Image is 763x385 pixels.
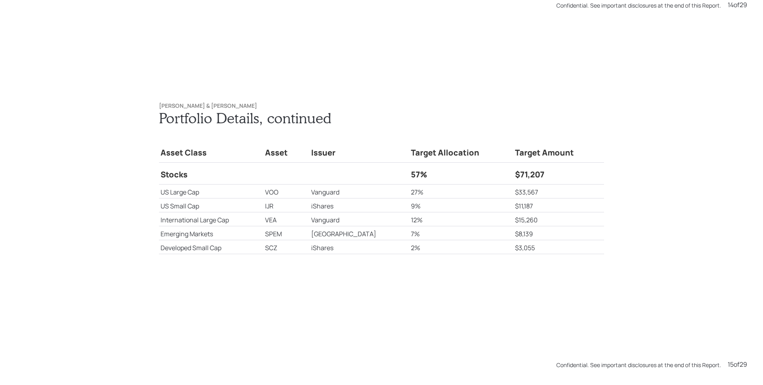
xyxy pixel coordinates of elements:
h4: $71,207 [515,168,602,181]
td: US Large Cap [159,185,263,198]
td: iShares [310,240,409,254]
h4: 57% [411,168,512,181]
td: 12% [409,212,514,226]
td: $11,187 [513,198,604,212]
h4: Issuer [311,146,408,159]
h4: Target Allocation [411,146,512,159]
td: SPEM [263,226,310,240]
td: International Large Cap [159,212,263,226]
div: Confidential. See important disclosures at the end of this Report. [556,1,721,10]
td: VEA [263,212,310,226]
td: iShares [310,198,409,212]
td: $33,567 [513,185,604,198]
h1: Portfolio Details , continued [159,109,604,126]
td: $15,260 [513,212,604,226]
td: 9% [409,198,514,212]
td: US Small Cap [159,198,263,212]
td: Emerging Markets [159,226,263,240]
td: $3,055 [513,240,604,254]
div: 15 of 29 [728,360,747,369]
h4: Asset Class [161,146,262,159]
h4: Asset [265,146,308,159]
div: Confidential. See important disclosures at the end of this Report. [556,361,721,369]
h4: Target Amount [515,146,602,159]
h6: [PERSON_NAME] & [PERSON_NAME] [159,103,604,109]
td: $8,139 [513,226,604,240]
td: 2% [409,240,514,254]
td: Vanguard [310,185,409,198]
td: IJR [263,198,310,212]
td: VOO [263,185,310,198]
td: [GEOGRAPHIC_DATA] [310,226,409,240]
td: 27% [409,185,514,198]
td: SCZ [263,240,310,254]
h4: Stocks [161,168,262,181]
td: Vanguard [310,212,409,226]
td: Developed Small Cap [159,240,263,254]
td: 7% [409,226,514,240]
